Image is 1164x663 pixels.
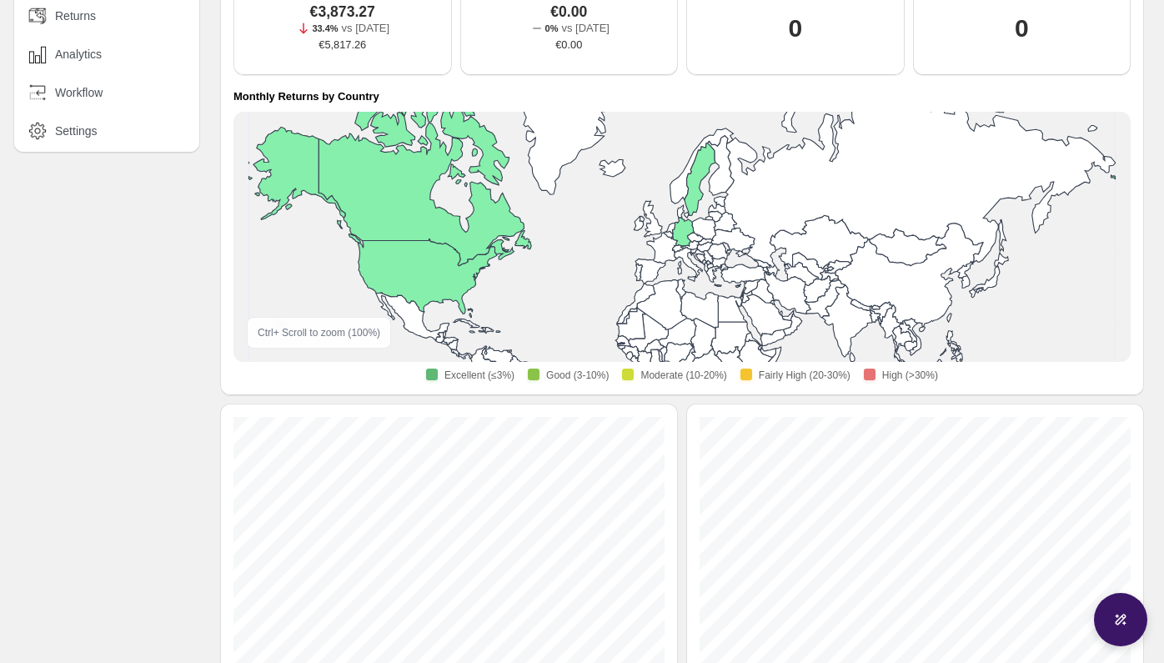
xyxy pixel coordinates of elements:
h4: Monthly Returns by Country [233,88,379,105]
p: vs [DATE] [342,20,390,37]
p: vs [DATE] [561,20,610,37]
span: 0% [545,23,559,33]
h1: 0 [789,12,802,45]
span: €5,817.26 [319,37,366,53]
span: High (>30%) [882,369,938,382]
span: Analytics [55,46,102,63]
span: Moderate (10-20%) [640,369,726,382]
h1: 0 [1015,12,1028,45]
span: Good (3-10%) [546,369,609,382]
span: €3,873.27 [310,3,375,20]
div: Ctrl + Scroll to zoom ( 100 %) [247,317,391,349]
span: €0.00 [550,3,587,20]
span: Returns [55,8,96,24]
span: 33.4% [312,23,338,33]
span: Settings [55,123,98,139]
span: Workflow [55,84,103,101]
span: Fairly High (20-30%) [759,369,850,382]
span: €0.00 [555,37,582,53]
span: Excellent (≤3%) [444,369,514,382]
